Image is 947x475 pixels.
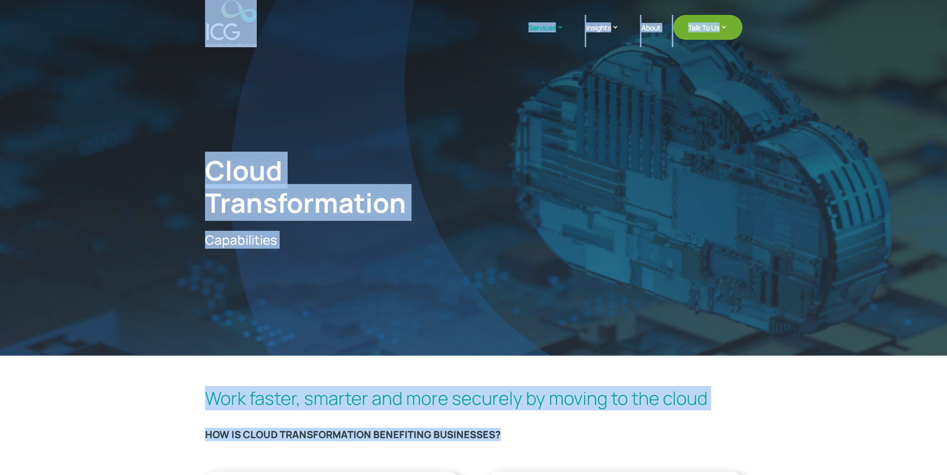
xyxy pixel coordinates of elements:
h2: Work faster, smarter and more securely by moving to the cloud [205,387,742,414]
iframe: Chat Widget [897,427,947,475]
b: HOW IS CLOUD TRANSFORMATION BENEFITING BUSINESSES? [205,428,501,441]
span: Cloud Transformation [205,152,406,221]
a: Services [528,22,574,47]
a: Insights [586,22,629,47]
a: Talk To Us [673,15,742,40]
a: About [641,24,661,47]
p: Capabilities [205,232,516,248]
